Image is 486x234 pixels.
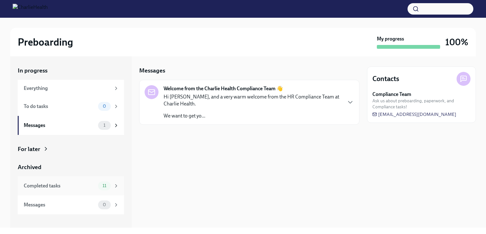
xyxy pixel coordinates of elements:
[24,85,111,92] div: Everything
[24,122,96,129] div: Messages
[372,111,456,117] a: [EMAIL_ADDRESS][DOMAIN_NAME]
[18,97,124,116] a: To do tasks0
[18,176,124,195] a: Completed tasks11
[24,201,96,208] div: Messages
[99,202,110,207] span: 0
[99,104,110,109] span: 0
[445,36,468,48] h3: 100%
[18,66,124,75] a: In progress
[24,182,96,189] div: Completed tasks
[164,85,283,92] strong: Welcome from the Charlie Health Compliance Team 👋
[372,74,399,84] h4: Contacts
[100,123,109,128] span: 1
[377,35,404,42] strong: My progress
[164,112,341,119] p: We want to get yo...
[18,36,73,48] h2: Preboarding
[139,66,165,75] h5: Messages
[18,116,124,135] a: Messages1
[164,93,341,107] p: Hi [PERSON_NAME], and a very warm welcome from the HR Compliance Team at Charlie Health.
[18,80,124,97] a: Everything
[18,163,124,171] a: Archived
[99,183,110,188] span: 11
[372,91,411,98] strong: Compliance Team
[24,103,96,110] div: To do tasks
[18,145,124,153] a: For later
[372,98,470,110] span: Ask us about preboarding, paperwork, and Compliance tasks!
[18,195,124,214] a: Messages0
[18,145,40,153] div: For later
[13,4,48,14] img: CharlieHealth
